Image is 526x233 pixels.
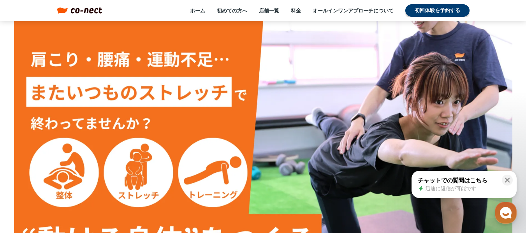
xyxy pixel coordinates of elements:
[259,7,279,14] a: 店舗一覧
[190,7,205,14] a: ホーム
[405,4,470,17] a: 初回体験を予約する
[313,7,394,14] a: オールインワンアプローチについて
[291,7,301,14] a: 料金
[217,7,247,14] a: 初めての方へ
